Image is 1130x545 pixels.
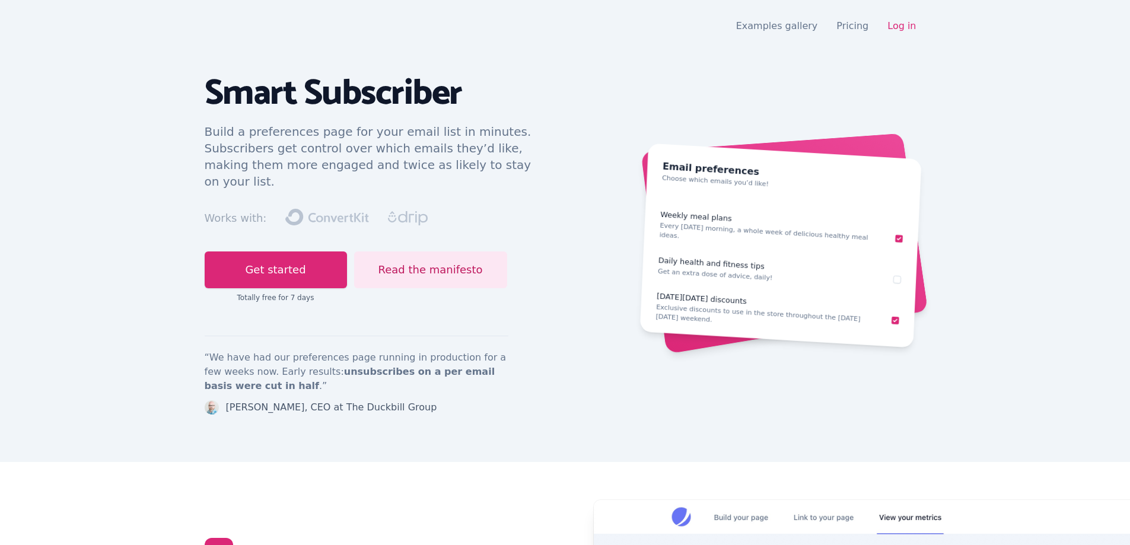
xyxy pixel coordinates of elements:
a: Log in [887,20,916,31]
div: Totally free for 7 days [205,293,347,302]
a: Read the manifesto [354,251,507,288]
a: Get started [205,251,347,288]
div: Works with: [205,210,267,227]
nav: Global [205,14,926,38]
div: [PERSON_NAME], CEO at The Duckbill Group [226,400,437,415]
p: Build a preferences page for your email list in minutes. Subscribers get control over which email... [205,123,546,190]
strong: unsubscribes on a per email basis were cut in half [205,366,495,391]
span: Smart Subscriber [205,65,462,123]
p: “We have had our preferences page running in production for a few weeks now. Early results: .” [205,350,508,393]
a: Examples gallery [736,20,818,31]
a: Pricing [836,20,868,31]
